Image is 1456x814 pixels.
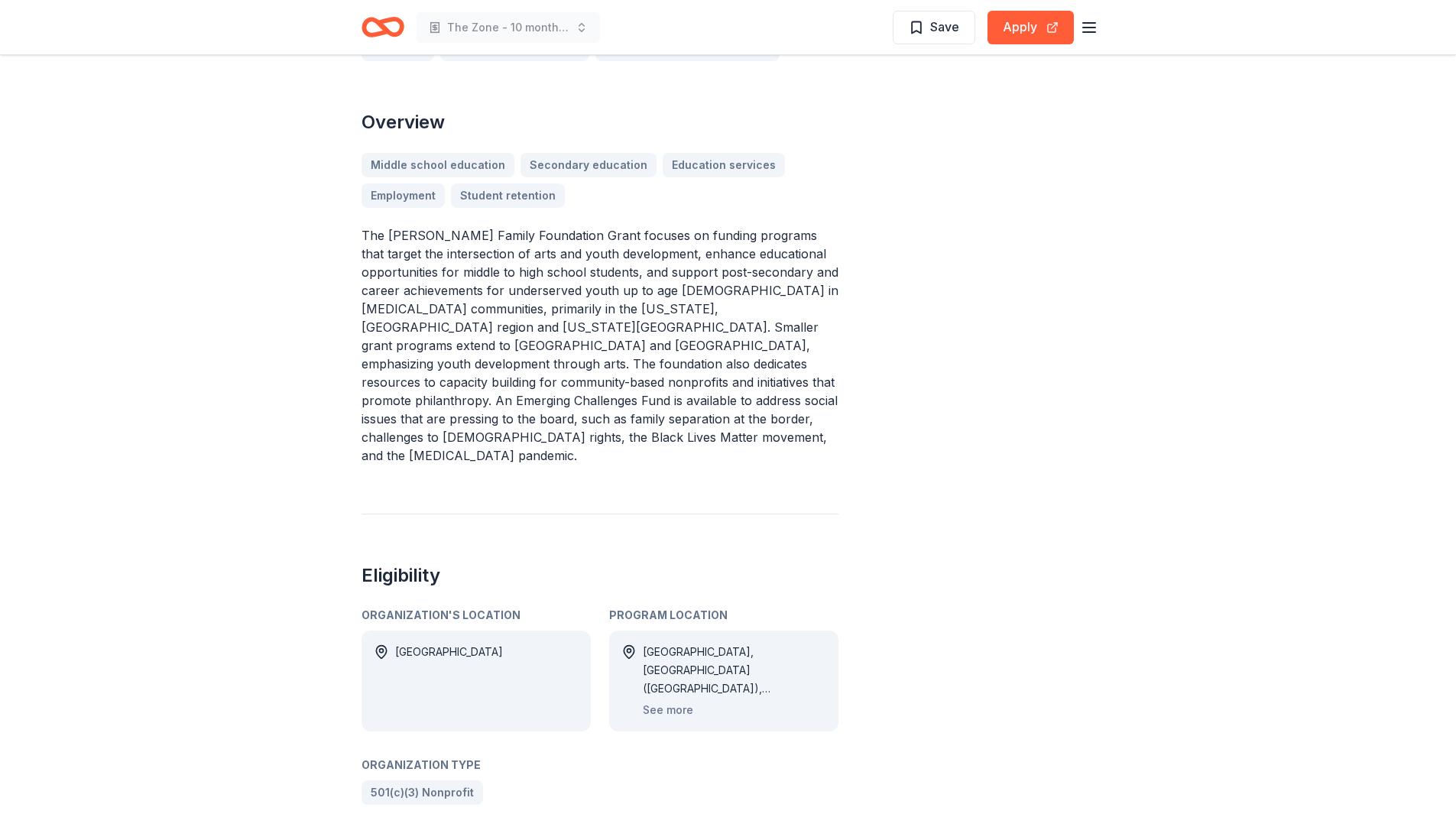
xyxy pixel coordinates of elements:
[395,643,503,719] div: [GEOGRAPHIC_DATA]
[987,11,1074,44] button: Apply
[362,226,838,465] p: The [PERSON_NAME] Family Foundation Grant focuses on funding programs that target the intersectio...
[643,701,693,719] button: See more
[362,9,404,45] a: Home
[643,643,826,698] div: [GEOGRAPHIC_DATA], [GEOGRAPHIC_DATA] ([GEOGRAPHIC_DATA]), [GEOGRAPHIC_DATA] ([GEOGRAPHIC_DATA]), ...
[609,606,838,624] div: Program Location
[362,563,838,588] h2: Eligibility
[362,756,838,774] div: Organization Type
[893,11,975,44] button: Save
[417,12,600,43] button: The Zone - 10 month Weekly Mindfulness Class taught in elementary schools
[371,783,474,802] span: 501(c)(3) Nonprofit
[362,780,483,805] a: 501(c)(3) Nonprofit
[447,18,569,37] span: The Zone - 10 month Weekly Mindfulness Class taught in elementary schools
[930,17,959,37] span: Save
[362,110,838,135] h2: Overview
[362,606,591,624] div: Organization's Location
